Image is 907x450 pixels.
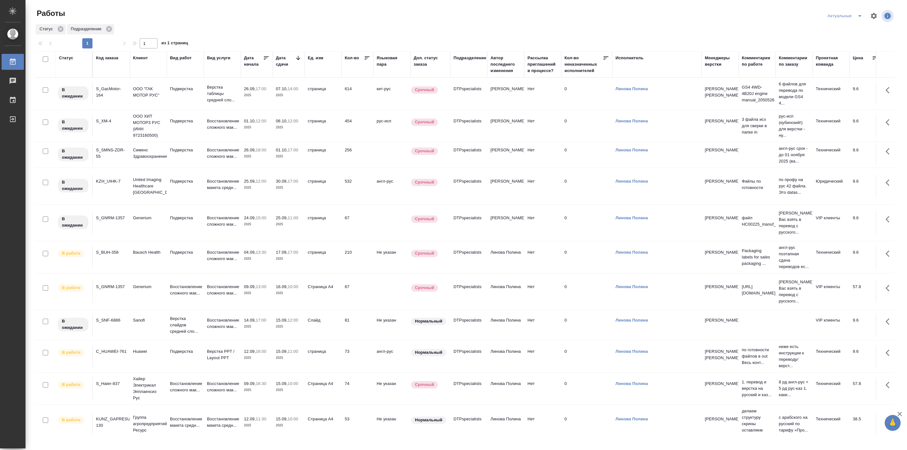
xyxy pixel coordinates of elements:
[133,215,164,221] p: Generium
[524,144,561,166] td: Нет
[342,377,373,400] td: 74
[705,178,735,185] p: [PERSON_NAME]
[742,55,772,68] div: Комментарии по работе
[882,144,897,159] button: Здесь прячутся важные кнопки
[288,349,298,354] p: 11:00
[415,148,434,154] p: Срочный
[813,314,850,336] td: VIP клиенты
[779,344,809,369] p: ниже есть инструкции к переводу/верст...
[96,86,127,98] div: S_GacMotor-164
[373,115,410,137] td: рус-исп
[377,55,407,68] div: Языковая пара
[133,376,164,401] p: Хайер Электрикал Эпплаенсиз Рус
[882,115,897,130] button: Здесь прячутся важные кнопки
[256,215,266,220] p: 15:00
[342,246,373,268] td: 210
[288,284,298,289] p: 10:00
[779,279,809,304] p: [PERSON_NAME] Вас взять в перевод с русского...
[887,416,898,430] span: 🙏
[373,413,410,435] td: Не указан
[244,290,269,296] p: 2025
[487,280,524,303] td: Линова Полина
[288,381,298,386] p: 10:00
[207,284,238,296] p: Восстановление сложного мак...
[742,248,772,267] p: Packaging labels for sales packaging ...
[616,179,648,184] a: Линова Полина
[813,212,850,234] td: VIP клиенты
[850,377,881,400] td: 57.8
[450,314,487,336] td: DTPspecialists
[57,317,89,332] div: Исполнитель назначен, приступать к работе пока рано
[62,381,80,388] p: В работе
[170,178,201,185] p: Подверстка
[342,83,373,105] td: 614
[415,179,434,185] p: Срочный
[305,314,342,336] td: Слайд
[450,144,487,166] td: DTPspecialists
[616,86,648,91] a: Линова Полина
[742,215,772,228] p: файл НС00225_manuf_2
[96,317,127,323] div: S_SNF-6886
[616,215,648,220] a: Линова Полина
[850,144,881,166] td: 9.6
[59,55,73,61] div: Статус
[779,177,809,196] p: по профу на рус 42 файла. Это datas...
[850,314,881,336] td: 9.6
[256,349,266,354] p: 16:00
[705,147,735,153] p: [PERSON_NAME]
[256,284,266,289] p: 13:00
[244,86,256,91] p: 26.09,
[524,115,561,137] td: Нет
[256,318,266,323] p: 17:00
[170,147,201,153] p: Подверстка
[450,345,487,367] td: DTPspecialists
[450,83,487,105] td: DTPspecialists
[305,83,342,105] td: страница
[415,87,434,93] p: Срочный
[57,249,89,258] div: Исполнитель выполняет работу
[705,118,735,124] p: [PERSON_NAME]
[133,147,164,160] p: Сименс Здравоохранение
[342,413,373,435] td: 53
[882,175,897,190] button: Здесь прячутся важные кнопки
[742,379,772,398] p: 1. перевод и верстка на русский и каз...
[305,280,342,303] td: Страница А4
[244,179,256,184] p: 25.09,
[527,55,558,74] div: Рассылка приглашений в процессе?
[882,280,897,296] button: Здесь прячутся важные кнопки
[305,345,342,367] td: страница
[62,148,85,161] p: В ожидании
[288,215,298,220] p: 11:00
[487,345,524,367] td: Линова Полина
[779,81,809,106] p: 6 файлов для перевода по модели GS4 4...
[276,323,301,330] p: 2025
[244,185,269,191] p: 2025
[170,55,192,61] div: Вид работ
[170,118,201,124] p: Подверстка
[62,349,80,356] p: В работе
[487,314,524,336] td: Линова Полина
[62,87,85,99] p: В ожидании
[244,318,256,323] p: 14.09,
[276,290,301,296] p: 2025
[57,348,89,357] div: Исполнитель выполняет работу
[244,323,269,330] p: 2025
[705,348,735,361] p: [PERSON_NAME], [PERSON_NAME]
[816,55,846,68] div: Проектная команда
[742,116,772,135] p: 3 файла исх для сверки в папке in
[882,377,897,393] button: Здесь прячутся важные кнопки
[276,256,301,262] p: 2025
[561,83,612,105] td: 0
[487,246,524,268] td: Линова Полина
[813,377,850,400] td: Технический
[170,284,201,296] p: Восстановление сложного мак...
[415,285,434,291] p: Срочный
[450,115,487,137] td: DTPspecialists
[882,246,897,261] button: Здесь прячутся важные кнопки
[96,147,127,160] div: S_SMNS-ZDR-55
[487,212,524,234] td: [PERSON_NAME]
[742,347,772,366] p: по готовности файлов в out Весь конт...
[813,83,850,105] td: Технический
[133,113,164,139] p: ООО ХИТ МОТОРЗ РУС (ИНН 9723160500)
[305,175,342,197] td: страница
